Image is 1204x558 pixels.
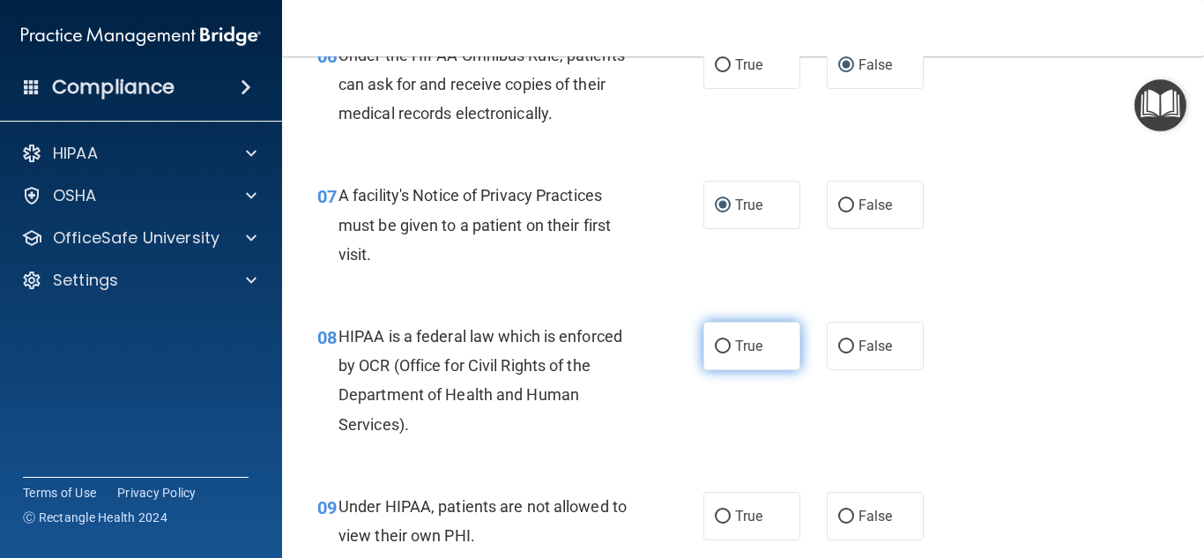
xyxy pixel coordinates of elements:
span: False [858,56,893,73]
p: HIPAA [53,143,98,164]
a: Settings [21,270,256,291]
span: Under HIPAA, patients are not allowed to view their own PHI. [338,497,627,545]
span: True [735,508,762,525]
a: HIPAA [21,143,256,164]
input: False [838,510,854,524]
a: Privacy Policy [117,484,197,502]
span: 07 [317,186,337,207]
input: False [838,340,854,353]
p: Settings [53,270,118,291]
input: True [715,340,731,353]
span: False [858,338,893,354]
span: False [858,197,893,213]
span: 06 [317,46,337,67]
input: False [838,199,854,212]
span: Ⓒ Rectangle Health 2024 [23,509,167,526]
button: Open Resource Center [1134,79,1186,131]
input: False [838,59,854,72]
iframe: Drift Widget Chat Controller [1116,436,1183,503]
h4: Compliance [52,75,175,100]
span: True [735,56,762,73]
a: Terms of Use [23,484,96,502]
span: 08 [317,327,337,348]
p: OSHA [53,185,97,206]
span: True [735,197,762,213]
span: 09 [317,497,337,518]
a: OfficeSafe University [21,227,256,249]
a: OSHA [21,185,256,206]
span: False [858,508,893,525]
input: True [715,59,731,72]
span: Under the HIPAA Omnibus Rule, patients can ask for and receive copies of their medical records el... [338,46,625,123]
img: PMB logo [21,19,261,54]
span: True [735,338,762,354]
input: True [715,199,731,212]
p: OfficeSafe University [53,227,219,249]
span: HIPAA is a federal law which is enforced by OCR (Office for Civil Rights of the Department of Hea... [338,327,622,434]
input: True [715,510,731,524]
span: A facility's Notice of Privacy Practices must be given to a patient on their first visit. [338,186,611,263]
